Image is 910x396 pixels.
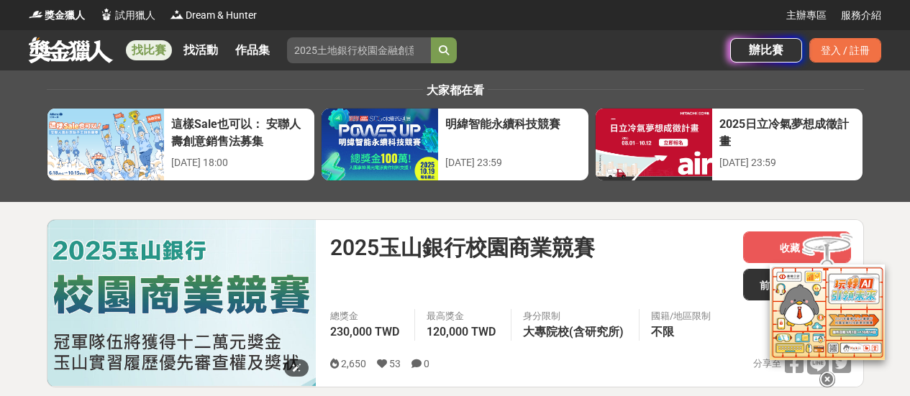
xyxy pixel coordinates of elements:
img: Cover Image [47,220,317,386]
a: 2025日立冷氣夢想成徵計畫[DATE] 23:59 [595,108,863,181]
button: 收藏 [743,231,851,263]
div: [DATE] 23:59 [445,155,581,170]
span: 53 [389,358,401,369]
div: 登入 / 註冊 [809,38,881,63]
a: 找比賽 [126,40,172,60]
div: 這樣Sale也可以： 安聯人壽創意銷售法募集 [171,116,307,148]
a: 前往比賽網站 [743,269,851,300]
div: 2025日立冷氣夢想成徵計畫 [719,116,855,148]
span: 不限 [651,325,674,339]
div: [DATE] 18:00 [171,155,307,170]
div: 國籍/地區限制 [651,309,711,323]
span: 分享至 [753,353,781,374]
span: 獎金獵人 [45,8,85,23]
a: Logo試用獵人 [99,8,155,23]
input: 2025土地銀行校園金融創意挑戰賽：從你出發 開啟智慧金融新頁 [287,37,431,63]
span: 大專院校(含研究所) [523,325,624,339]
div: 身分限制 [523,309,627,323]
a: 明緯智能永續科技競賽[DATE] 23:59 [321,108,589,181]
a: 主辦專區 [786,8,827,23]
div: [DATE] 23:59 [719,155,855,170]
img: Logo [29,7,43,22]
a: 作品集 [229,40,276,60]
a: 服務介紹 [841,8,881,23]
span: 2,650 [341,358,366,369]
span: 大家都在看 [423,83,488,97]
span: 試用獵人 [115,8,155,23]
span: 120,000 TWD [427,325,496,339]
a: Logo獎金獵人 [29,8,85,23]
span: 2025玉山銀行校園商業競賽 [330,231,595,264]
a: 這樣Sale也可以： 安聯人壽創意銷售法募集[DATE] 18:00 [47,108,315,181]
span: 0 [424,358,429,369]
img: d2146d9a-e6f6-4337-9592-8cefde37ba6b.png [770,264,885,360]
img: Logo [99,7,114,22]
a: 辦比賽 [730,38,802,63]
span: 最高獎金 [427,309,499,323]
span: Dream & Hunter [186,8,257,23]
div: 明緯智能永續科技競賽 [445,116,581,148]
a: LogoDream & Hunter [170,8,257,23]
a: 找活動 [178,40,224,60]
span: 總獎金 [330,309,403,323]
img: Logo [170,7,184,22]
span: 230,000 TWD [330,325,399,339]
